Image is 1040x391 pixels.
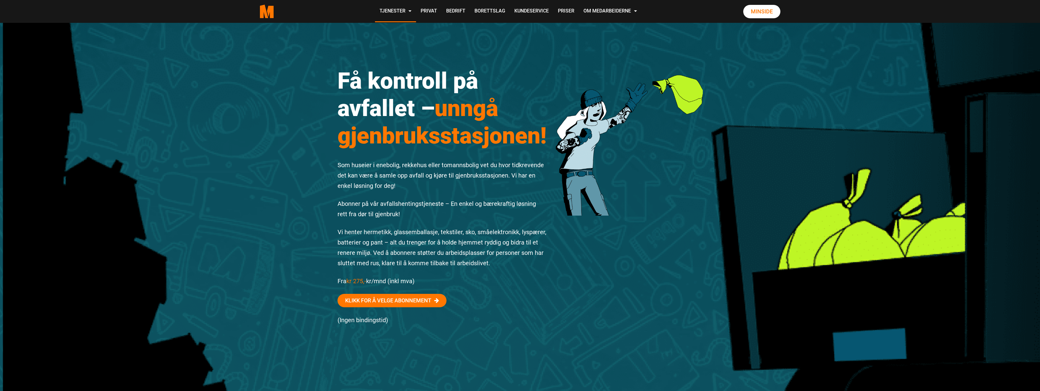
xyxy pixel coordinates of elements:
[338,95,547,149] span: unngå gjenbruksstasjonen!
[338,227,547,268] p: Vi henter hermetikk, glassemballasje, tekstiler, sko, småelektronikk, lyspærer, batterier og pant...
[416,1,442,22] a: Privat
[338,199,547,219] p: Abonner på vår avfallshentingstjeneste – En enkel og bærekraftig løsning rett fra dør til gjenbruk!
[338,160,547,191] p: Som huseier i enebolig, rekkehus eller tomannsbolig vet du hvor tidkrevende det kan være å samle ...
[579,1,642,22] a: Om Medarbeiderne
[553,1,579,22] a: Priser
[510,1,553,22] a: Kundeservice
[338,315,547,325] p: (Ingen bindingstid)
[556,53,703,216] img: 201222 Rydde Karakter 3 1
[743,5,780,18] a: Minside
[338,276,547,286] p: Fra kr/mnd (inkl mva)
[375,1,416,22] a: Tjenester
[470,1,510,22] a: Borettslag
[346,277,366,285] span: kr 275,-
[338,67,547,149] h1: Få kontroll på avfallet –
[338,294,446,307] a: Klikk for å velge abonnement
[442,1,470,22] a: Bedrift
